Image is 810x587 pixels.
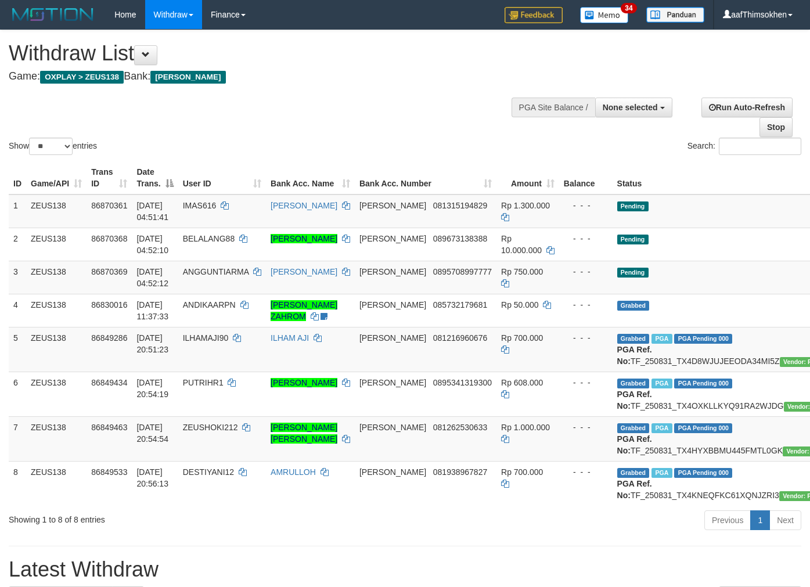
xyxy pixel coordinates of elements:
[40,71,124,84] span: OXPLAY > ZEUS138
[9,461,26,506] td: 8
[564,200,608,211] div: - - -
[91,267,127,276] span: 86870369
[617,334,650,344] span: Grabbed
[621,3,636,13] span: 34
[501,267,543,276] span: Rp 750.000
[271,267,337,276] a: [PERSON_NAME]
[646,7,704,23] img: panduan.png
[359,267,426,276] span: [PERSON_NAME]
[87,161,132,195] th: Trans ID: activate to sort column ascending
[674,423,732,433] span: PGA Pending
[150,71,225,84] span: [PERSON_NAME]
[359,423,426,432] span: [PERSON_NAME]
[26,416,87,461] td: ZEUS138
[501,423,550,432] span: Rp 1.000.000
[564,422,608,433] div: - - -
[26,261,87,294] td: ZEUS138
[359,234,426,243] span: [PERSON_NAME]
[433,378,492,387] span: Copy 0895341319300 to clipboard
[501,333,543,343] span: Rp 700.000
[9,6,97,23] img: MOTION_logo.png
[359,333,426,343] span: [PERSON_NAME]
[704,510,751,530] a: Previous
[564,299,608,311] div: - - -
[674,334,732,344] span: PGA Pending
[9,294,26,327] td: 4
[433,300,487,309] span: Copy 085732179681 to clipboard
[91,423,127,432] span: 86849463
[617,268,649,278] span: Pending
[183,423,238,432] span: ZEUSHOKI212
[719,138,801,155] input: Search:
[651,468,672,478] span: Marked by aafRornrotha
[617,390,652,410] b: PGA Ref. No:
[26,195,87,228] td: ZEUS138
[617,235,649,244] span: Pending
[26,461,87,506] td: ZEUS138
[505,7,563,23] img: Feedback.jpg
[501,234,542,255] span: Rp 10.000.000
[26,228,87,261] td: ZEUS138
[595,98,672,117] button: None selected
[603,103,658,112] span: None selected
[9,42,528,65] h1: Withdraw List
[617,423,650,433] span: Grabbed
[91,333,127,343] span: 86849286
[501,467,543,477] span: Rp 700.000
[617,479,652,500] b: PGA Ref. No:
[617,379,650,388] span: Grabbed
[271,234,337,243] a: [PERSON_NAME]
[9,372,26,416] td: 6
[132,161,178,195] th: Date Trans.: activate to sort column descending
[9,558,801,581] h1: Latest Withdraw
[617,468,650,478] span: Grabbed
[496,161,559,195] th: Amount: activate to sort column ascending
[271,423,337,444] a: [PERSON_NAME] [PERSON_NAME]
[271,467,316,477] a: AMRULLOH
[617,301,650,311] span: Grabbed
[183,333,229,343] span: ILHAMAJI90
[91,201,127,210] span: 86870361
[501,201,550,210] span: Rp 1.300.000
[359,378,426,387] span: [PERSON_NAME]
[136,300,168,321] span: [DATE] 11:37:33
[271,378,337,387] a: [PERSON_NAME]
[433,467,487,477] span: Copy 081938967827 to clipboard
[433,423,487,432] span: Copy 081262530633 to clipboard
[564,377,608,388] div: - - -
[564,466,608,478] div: - - -
[674,379,732,388] span: PGA Pending
[136,423,168,444] span: [DATE] 20:54:54
[26,327,87,372] td: ZEUS138
[617,345,652,366] b: PGA Ref. No:
[91,300,127,309] span: 86830016
[9,71,528,82] h4: Game: Bank:
[9,161,26,195] th: ID
[433,267,492,276] span: Copy 0895708997777 to clipboard
[91,378,127,387] span: 86849434
[617,201,649,211] span: Pending
[701,98,793,117] a: Run Auto-Refresh
[136,201,168,222] span: [DATE] 04:51:41
[617,434,652,455] b: PGA Ref. No:
[501,300,539,309] span: Rp 50.000
[580,7,629,23] img: Button%20Memo.svg
[91,467,127,477] span: 86849533
[9,416,26,461] td: 7
[9,261,26,294] td: 3
[183,267,249,276] span: ANGGUNTIARMA
[183,300,236,309] span: ANDIKAARPN
[136,333,168,354] span: [DATE] 20:51:23
[9,228,26,261] td: 2
[355,161,496,195] th: Bank Acc. Number: activate to sort column ascending
[359,201,426,210] span: [PERSON_NAME]
[750,510,770,530] a: 1
[769,510,801,530] a: Next
[564,332,608,344] div: - - -
[9,509,329,525] div: Showing 1 to 8 of 8 entries
[433,333,487,343] span: Copy 081216960676 to clipboard
[512,98,595,117] div: PGA Site Balance /
[136,467,168,488] span: [DATE] 20:56:13
[9,138,97,155] label: Show entries
[359,467,426,477] span: [PERSON_NAME]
